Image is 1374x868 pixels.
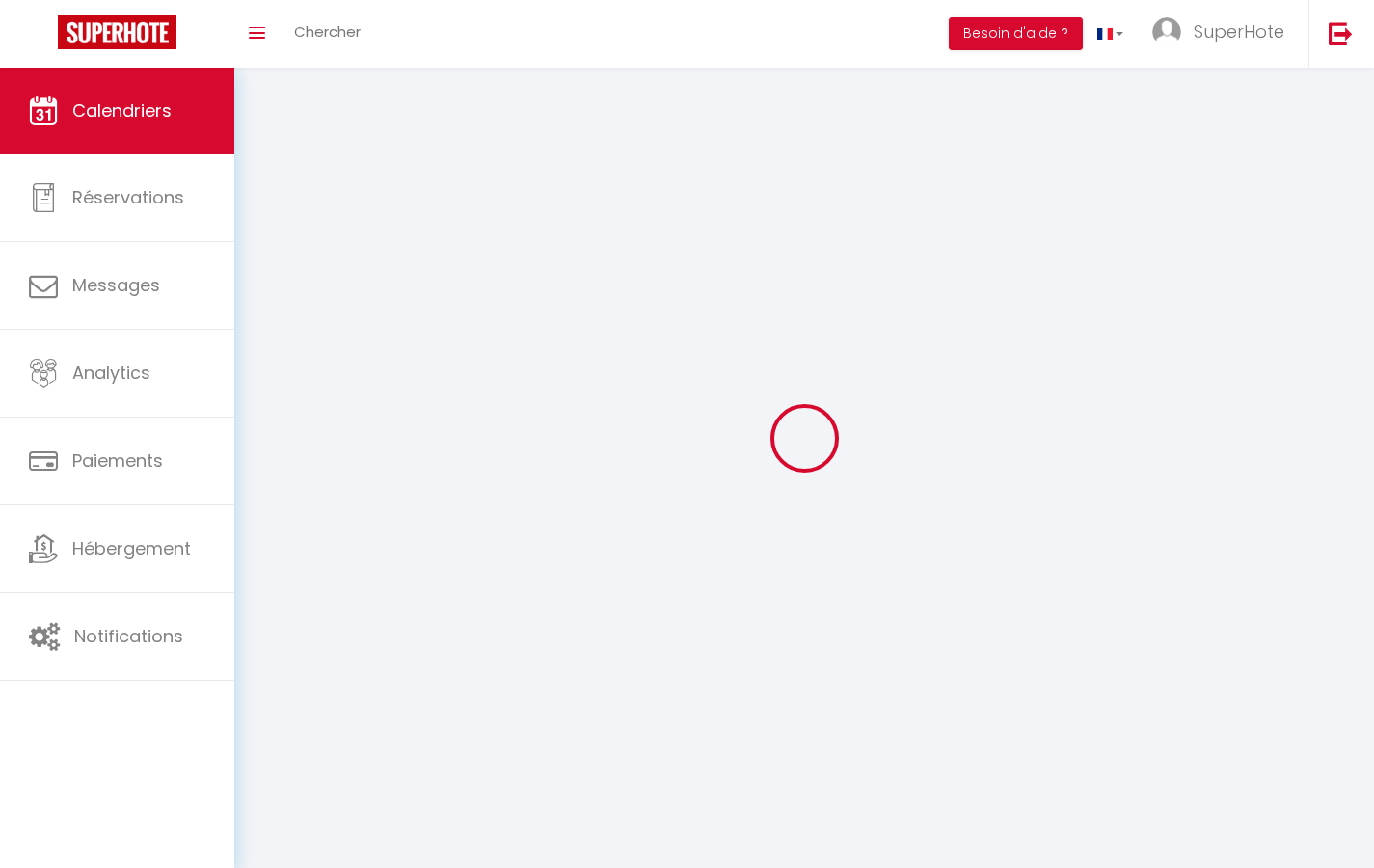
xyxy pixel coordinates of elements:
[72,448,163,473] span: Paiements
[72,536,191,560] span: Hébergement
[72,361,150,385] span: Analytics
[72,185,184,209] span: Réservations
[72,98,172,122] span: Calendriers
[58,15,176,49] img: Super Booking
[1329,21,1353,45] img: logout
[1152,17,1181,46] img: ...
[15,8,73,66] button: Ouvrir le widget de chat LiveChat
[72,273,160,297] span: Messages
[294,21,361,41] span: Chercher
[1194,19,1284,43] span: SuperHote
[949,17,1083,50] button: Besoin d'aide ?
[74,624,183,648] span: Notifications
